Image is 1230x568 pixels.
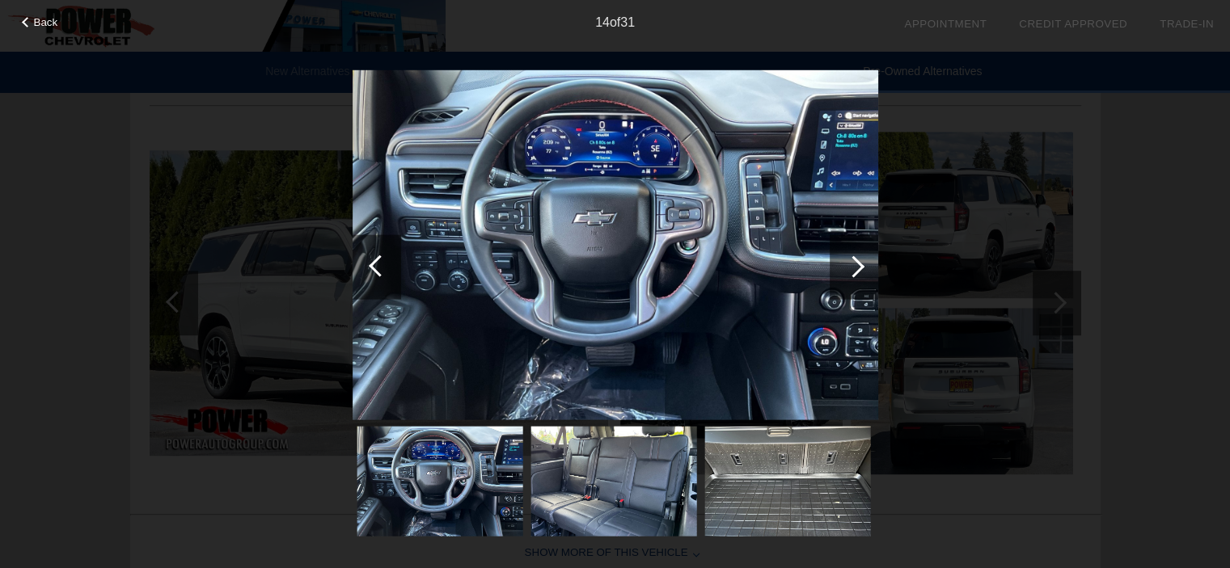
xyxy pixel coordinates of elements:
[904,18,987,30] a: Appointment
[34,16,58,28] span: Back
[353,69,878,419] img: 14.jpg
[595,15,610,29] span: 14
[620,15,635,29] span: 31
[704,426,870,536] img: 16.jpg
[1019,18,1127,30] a: Credit Approved
[357,426,522,536] img: 14.jpg
[1160,18,1214,30] a: Trade-In
[530,426,696,536] img: 15.jpg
